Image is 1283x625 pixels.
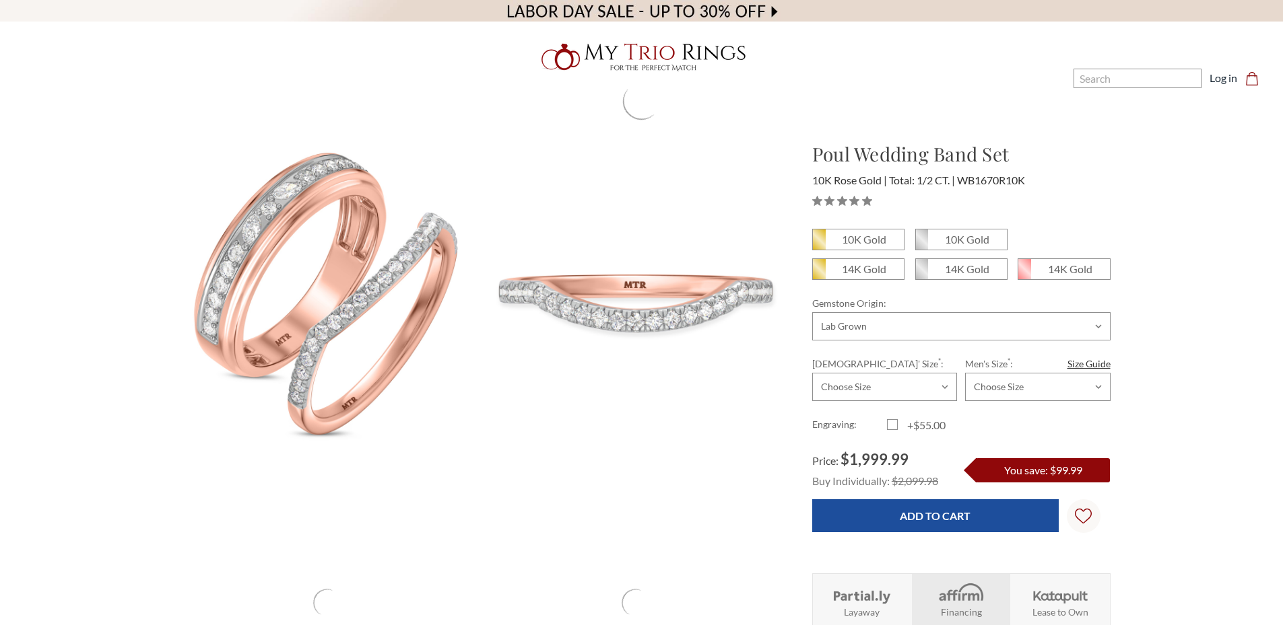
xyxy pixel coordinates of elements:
label: Engraving: [812,417,887,433]
em: 14K Gold [945,262,989,275]
em: 14K Gold [1048,262,1092,275]
a: Wish Lists [1067,499,1100,533]
span: 10K White Gold [916,229,1007,250]
h1: Poul Wedding Band Set [812,140,1111,168]
label: Gemstone Origin: [812,296,1111,310]
a: Size Guide [1067,357,1111,371]
label: [DEMOGRAPHIC_DATA]' Size : [812,357,957,371]
strong: Lease to Own [1032,605,1088,619]
a: My Trio Rings [372,36,911,79]
span: 10K Rose Gold [812,174,887,186]
img: Photo of Poul 1/2 ct tw. Lab Grown Diamond Wedding Band Set 10K Rose Gold [WB1670R] [174,141,482,448]
a: Cart with 0 items [1245,70,1267,86]
img: Photo of Poul 1/2 ct tw. Lab Grown Diamond Wedding Band Set 10K Rose Gold [BT1670RL] [482,141,790,448]
input: Search [1074,69,1202,88]
strong: Layaway [844,605,880,619]
span: $1,999.99 [841,450,909,468]
label: +$55.00 [887,417,962,433]
em: 10K Gold [945,233,989,246]
span: 14K Rose Gold [1018,259,1109,279]
em: 14K Gold [842,262,886,275]
span: WB1670R10K [957,174,1025,186]
img: Affirm [929,582,992,605]
label: Men's Size : [965,357,1110,371]
img: Katapult [1029,582,1092,605]
span: 14K Yellow Gold [813,259,904,279]
input: Add to Cart [812,499,1059,532]
span: Buy Individually: [812,474,890,487]
strong: Financing [941,605,982,619]
span: 10K Yellow Gold [813,229,904,250]
svg: cart.cart_preview [1245,72,1259,85]
img: My Trio Rings [534,36,750,79]
span: $2,099.98 [892,474,938,487]
span: Price: [812,454,838,467]
em: 10K Gold [842,233,886,246]
span: 14K White Gold [916,259,1007,279]
img: Layaway [830,582,893,605]
span: You save: $99.99 [1004,464,1082,476]
svg: Wish Lists [1075,466,1092,566]
a: Log in [1210,70,1237,86]
span: Total: 1/2 CT. [889,174,955,186]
